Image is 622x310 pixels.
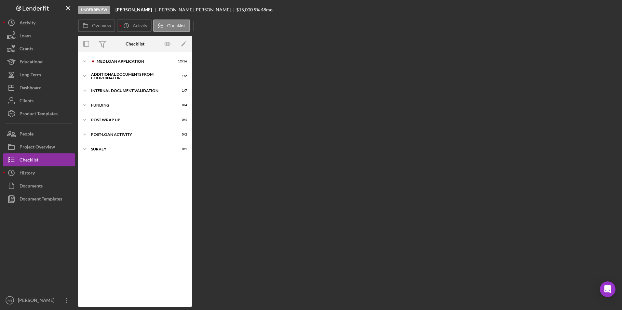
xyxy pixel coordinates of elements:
[20,55,44,70] div: Educational
[126,41,144,46] div: Checklist
[175,103,187,107] div: 0 / 4
[600,281,615,297] div: Open Intercom Messenger
[20,192,62,207] div: Document Templates
[78,6,110,14] div: Under Review
[261,7,273,12] div: 48 mo
[3,29,75,42] button: Loans
[167,23,186,28] label: Checklist
[153,19,190,32] button: Checklist
[3,68,75,81] button: Long-Term
[3,81,75,94] button: Dashboard
[175,59,187,63] div: 12 / 16
[3,140,75,153] button: Project Overview
[20,127,34,142] div: People
[20,94,34,109] div: Clients
[91,147,171,151] div: Survey
[3,107,75,120] button: Product Templates
[3,94,75,107] button: Clients
[20,81,42,96] div: Dashboard
[236,7,253,12] span: $15,000
[175,118,187,122] div: 0 / 1
[133,23,147,28] label: Activity
[20,42,33,57] div: Grants
[20,179,43,194] div: Documents
[20,153,38,168] div: Checklist
[3,179,75,192] button: Documents
[97,59,171,63] div: MED Loan Application
[91,133,171,136] div: Post-Loan Activity
[175,89,187,93] div: 1 / 7
[91,89,171,93] div: Internal Document Validation
[92,23,111,28] label: Overview
[3,127,75,140] button: People
[20,166,35,181] div: History
[20,140,55,155] div: Project Overview
[16,294,59,308] div: [PERSON_NAME]
[3,42,75,55] button: Grants
[3,166,75,179] button: History
[3,192,75,205] button: Document Templates
[20,107,58,122] div: Product Templates
[157,7,236,12] div: [PERSON_NAME] [PERSON_NAME]
[254,7,260,12] div: 9 %
[20,29,31,44] div: Loans
[3,55,75,68] button: Educational
[91,103,171,107] div: Funding
[78,19,115,32] button: Overview
[115,7,152,12] b: [PERSON_NAME]
[7,299,12,302] text: NN
[3,153,75,166] button: Checklist
[3,294,75,307] button: NN[PERSON_NAME]
[91,118,171,122] div: Post Wrap Up
[175,133,187,136] div: 0 / 2
[175,147,187,151] div: 0 / 1
[117,19,151,32] button: Activity
[91,72,171,80] div: Additional Documents from Coordinator
[20,68,41,83] div: Long-Term
[175,74,187,78] div: 1 / 2
[3,16,75,29] button: Activity
[20,16,35,31] div: Activity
